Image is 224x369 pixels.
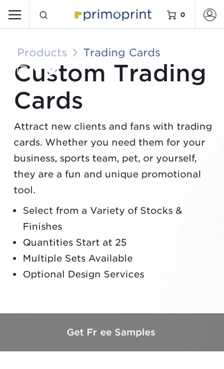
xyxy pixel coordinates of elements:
[23,267,221,283] li: Optional Design Services
[14,119,221,198] p: Attract new clients and fans with trading cards. Whether you need them for your business, sports ...
[71,5,153,23] img: Primoprint
[23,203,221,235] li: Select from a Variety of Stocks & Finishes
[181,10,186,18] span: 0
[14,60,221,114] h1: Custom Trading Cards
[23,235,221,251] li: Quantities Start at 25
[83,46,161,59] a: Trading Cards
[17,46,67,59] a: Products
[23,251,221,267] li: Multiple Sets Available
